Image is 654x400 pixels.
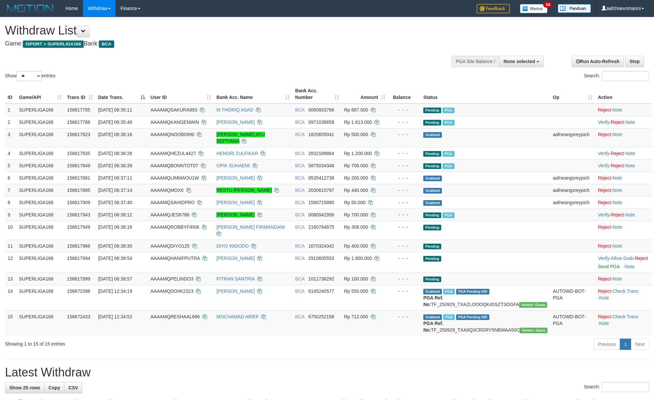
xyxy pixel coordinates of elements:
a: Show 25 rows [5,382,44,393]
th: Date Trans.: activate to sort column descending [96,85,148,104]
span: AAAAMQHEZUL4427 [150,151,196,156]
td: · [595,184,652,196]
th: Status [421,85,550,104]
span: Rp 440.000 [344,188,368,193]
a: Check Trans [612,288,638,294]
th: Trans ID: activate to sort column ascending [64,85,96,104]
td: 1 [5,104,16,116]
span: Marked by aafnonsreyleab [443,108,454,113]
span: Copy 8535412738 to clipboard [308,175,334,181]
a: Next [631,339,649,350]
td: 13 [5,273,16,285]
th: Op: activate to sort column ascending [550,85,595,104]
td: 10 [5,221,16,240]
span: CSV [68,385,78,390]
a: Note [599,321,609,326]
b: PGA Ref. No: [423,321,443,333]
td: SUPERLIGA168 [16,240,64,252]
span: Pending [423,163,441,169]
td: SUPERLIGA168 [16,221,64,240]
span: Marked by aafsoycanthlai [443,289,455,294]
span: Grabbed [423,200,442,206]
a: Previous [594,339,620,350]
a: Reject [635,256,648,261]
span: Rp 1.200.000 [344,151,372,156]
span: · [611,256,635,261]
span: BCA [295,276,304,281]
a: Stop [625,56,644,67]
span: Pending [423,108,441,113]
span: AAAAMQHANIFPUTRA [150,256,200,261]
span: 156817849 [67,163,90,168]
td: SUPERLIGA168 [16,104,64,116]
label: Search: [584,71,649,81]
span: BCA [295,256,304,261]
span: AAAAMQJES6788 [150,212,189,217]
a: Verify [598,163,610,168]
td: SUPERLIGA168 [16,147,64,159]
span: PGA Pending [456,314,489,320]
span: Copy 2160764875 to clipboard [308,224,334,230]
a: [PERSON_NAME] FIRMANDANI [216,224,285,230]
span: 156817943 [67,212,90,217]
a: Reject [598,276,611,281]
span: Copy 5875034348 to clipboard [308,163,334,168]
span: Copy 2910605553 to clipboard [308,256,334,261]
td: SUPERLIGA168 [16,273,64,285]
span: Rp 550.000 [344,288,368,294]
a: Note [625,151,635,156]
a: Note [625,120,635,125]
span: BCA [295,163,304,168]
span: [DATE] 06:36:26 [98,151,132,156]
a: Reject [598,314,611,319]
td: aafneangsreypich [550,172,595,184]
span: Copy 6750252158 to clipboard [308,314,334,319]
span: [DATE] 06:37:11 [98,175,132,181]
span: [DATE] 06:36:39 [98,163,132,168]
td: 5 [5,159,16,172]
h4: Game: Bank: [5,40,429,47]
h1: Latest Withdraw [5,366,649,379]
span: 156817999 [67,276,90,281]
b: PGA Ref. No: [423,295,443,307]
span: Copy [48,385,60,390]
span: BCA [295,107,304,113]
img: panduan.png [558,4,591,13]
span: BCA [295,314,304,319]
td: 8 [5,196,16,208]
td: AUTOWD-BOT-PGA [550,285,595,310]
a: M THORIQ ASAD [216,107,253,113]
span: Grabbed [423,176,442,181]
div: PGA Site Balance / [451,56,499,67]
span: AAAAMQROBBYFIR06 [150,224,199,230]
span: [DATE] 06:37:40 [98,200,132,205]
div: - - - [391,288,418,294]
span: AAAAMQPELINDO3 [150,276,193,281]
span: [DATE] 06:38:30 [98,243,132,249]
div: - - - [391,211,418,218]
td: SUPERLIGA168 [16,159,64,172]
span: 156672398 [67,288,90,294]
a: Reject [598,243,611,249]
a: HENDRI ZULFIKAR [216,151,258,156]
span: 156817994 [67,256,90,261]
a: Note [612,188,622,193]
a: Note [612,224,622,230]
span: BCA [295,151,304,156]
span: 156817755 [67,107,90,113]
a: [PERSON_NAME] [216,200,255,205]
span: Pending [423,151,441,157]
th: User ID: activate to sort column ascending [148,85,214,104]
td: SUPERLIGA168 [16,184,64,196]
td: · [595,104,652,116]
span: Vendor URL: https://trx31.1velocity.biz [519,302,547,308]
input: Search: [602,382,649,392]
td: SUPERLIGA168 [16,128,64,147]
span: BCA [295,188,304,193]
span: Rp 308.000 [344,224,368,230]
td: SUPERLIGA168 [16,116,64,128]
a: OPIK SUHAEMI [216,163,250,168]
td: · [595,273,652,285]
a: Note [625,212,635,217]
span: [DATE] 06:38:16 [98,224,132,230]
